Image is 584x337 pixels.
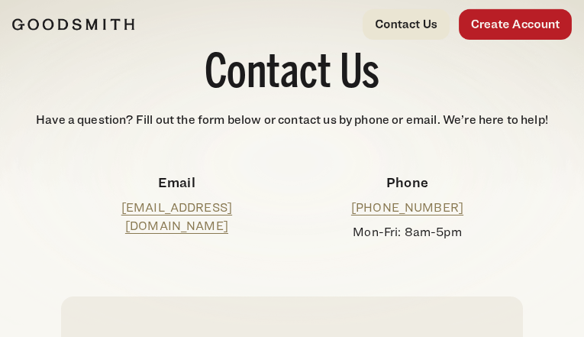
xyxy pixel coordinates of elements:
h4: Phone [304,172,510,193]
a: [EMAIL_ADDRESS][DOMAIN_NAME] [121,200,232,233]
a: [PHONE_NUMBER] [351,200,463,215]
img: Goodsmith [12,18,134,31]
a: Contact Us [363,9,450,40]
p: Mon-Fri: 8am-5pm [304,223,510,241]
h4: Email [73,172,279,193]
a: Create Account [459,9,572,40]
